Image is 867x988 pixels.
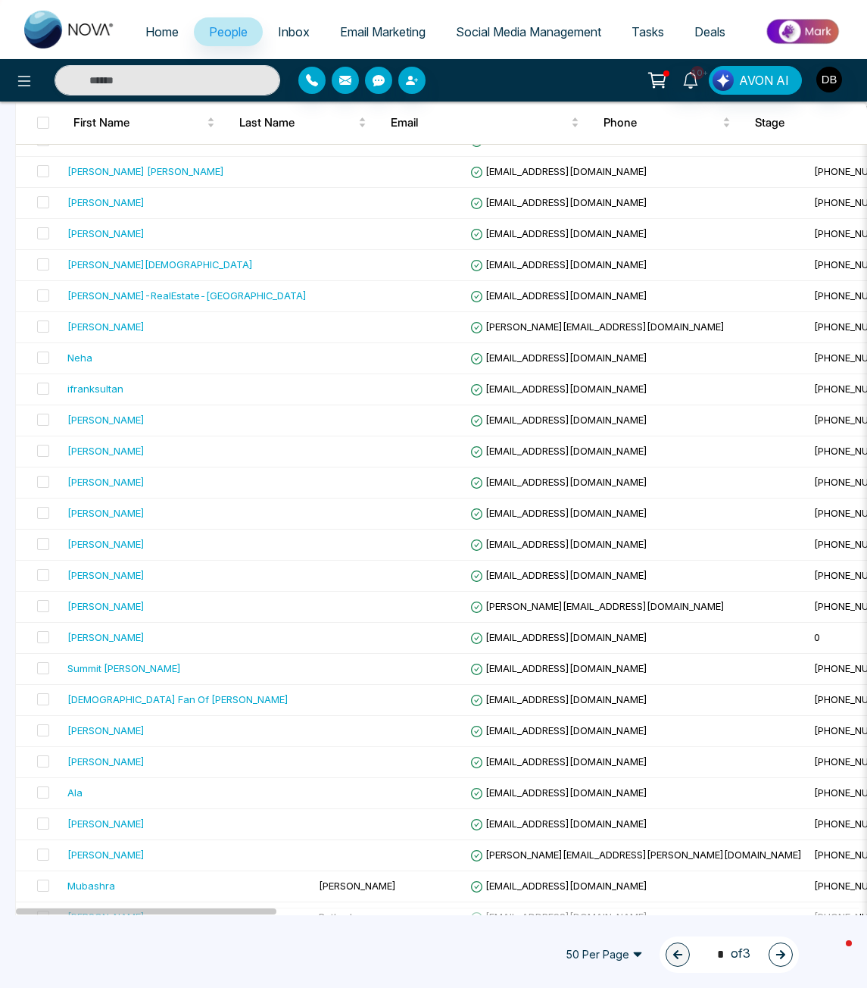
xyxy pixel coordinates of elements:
div: [PERSON_NAME] [67,723,145,738]
span: People [209,24,248,39]
span: 50 Per Page [555,943,653,967]
img: Market-place.gif [748,14,858,48]
div: [PERSON_NAME] [67,443,145,458]
span: [PERSON_NAME][EMAIL_ADDRESS][PERSON_NAME][DOMAIN_NAME] [470,849,802,861]
img: Lead Flow [713,70,734,91]
div: Mubashra [67,878,115,893]
span: [EMAIL_ADDRESS][DOMAIN_NAME] [470,289,647,302]
span: Tasks [632,24,664,39]
a: Home [130,17,194,46]
span: [EMAIL_ADDRESS][DOMAIN_NAME] [470,693,647,705]
span: Phone [603,114,719,132]
span: [EMAIL_ADDRESS][DOMAIN_NAME] [470,786,647,799]
div: Neha [67,350,92,365]
span: [EMAIL_ADDRESS][DOMAIN_NAME] [470,476,647,488]
span: [EMAIL_ADDRESS][DOMAIN_NAME] [470,755,647,768]
span: [EMAIL_ADDRESS][DOMAIN_NAME] [470,507,647,519]
div: [PERSON_NAME] [67,474,145,489]
img: User Avatar [816,67,842,92]
span: [EMAIL_ADDRESS][DOMAIN_NAME] [470,445,647,457]
div: [DEMOGRAPHIC_DATA] Fan Of [PERSON_NAME] [67,692,288,707]
span: First Name [73,114,204,132]
th: Last Name [227,102,379,144]
div: [PERSON_NAME] [67,847,145,862]
span: [EMAIL_ADDRESS][DOMAIN_NAME] [470,414,647,426]
div: [PERSON_NAME] [67,319,145,334]
span: Inbox [278,24,310,39]
div: [PERSON_NAME] [67,195,145,210]
button: AVON AI [709,66,802,95]
div: Summit [PERSON_NAME] [67,661,181,676]
div: [PERSON_NAME]-RealEstate-[GEOGRAPHIC_DATA] [67,288,307,303]
th: Phone [591,102,743,144]
span: [EMAIL_ADDRESS][DOMAIN_NAME] [470,227,647,239]
span: [PERSON_NAME][EMAIL_ADDRESS][DOMAIN_NAME] [470,320,725,333]
div: [PERSON_NAME] [67,226,145,241]
a: Social Media Management [441,17,616,46]
a: Inbox [263,17,325,46]
a: People [194,17,263,46]
span: [EMAIL_ADDRESS][DOMAIN_NAME] [470,352,647,364]
span: [PERSON_NAME] [319,880,396,892]
span: [EMAIL_ADDRESS][DOMAIN_NAME] [470,538,647,550]
span: [EMAIL_ADDRESS][DOMAIN_NAME] [470,196,647,208]
a: Deals [679,17,741,46]
div: [PERSON_NAME] [67,412,145,427]
span: [EMAIL_ADDRESS][DOMAIN_NAME] [470,880,647,892]
div: [PERSON_NAME] [67,599,145,614]
span: [EMAIL_ADDRESS][DOMAIN_NAME] [470,818,647,830]
span: [EMAIL_ADDRESS][DOMAIN_NAME] [470,724,647,736]
span: [EMAIL_ADDRESS][DOMAIN_NAME] [470,258,647,270]
span: 0 [814,631,820,643]
div: [PERSON_NAME] [PERSON_NAME] [67,164,224,179]
div: [PERSON_NAME] [67,816,145,831]
span: [PERSON_NAME][EMAIL_ADDRESS][DOMAIN_NAME] [470,600,725,612]
th: First Name [61,102,227,144]
span: [EMAIL_ADDRESS][DOMAIN_NAME] [470,662,647,674]
span: of 3 [708,944,750,965]
div: [PERSON_NAME] [67,505,145,521]
span: [EMAIL_ADDRESS][DOMAIN_NAME] [470,569,647,581]
span: Email [391,114,568,132]
div: [PERSON_NAME][DEMOGRAPHIC_DATA] [67,257,253,272]
span: Home [145,24,179,39]
a: Tasks [616,17,679,46]
span: [EMAIL_ADDRESS][DOMAIN_NAME] [470,165,647,177]
a: 10+ [672,66,709,92]
div: [PERSON_NAME] [67,754,145,769]
span: Social Media Management [456,24,601,39]
span: AVON AI [739,71,789,89]
span: [EMAIL_ADDRESS][DOMAIN_NAME] [470,383,647,395]
span: Email Marketing [340,24,426,39]
div: [PERSON_NAME] [67,630,145,645]
iframe: Intercom live chat [816,936,852,973]
div: [PERSON_NAME] [67,567,145,583]
div: [PERSON_NAME] [67,536,145,552]
span: Deals [694,24,725,39]
th: Email [379,102,591,144]
span: [EMAIL_ADDRESS][DOMAIN_NAME] [470,631,647,643]
span: 10+ [691,66,704,80]
div: ifranksultan [67,381,123,396]
span: Last Name [239,114,355,132]
div: Ala [67,785,83,800]
span: [EMAIL_ADDRESS][DOMAIN_NAME] [470,134,647,146]
img: Nova CRM Logo [24,11,115,48]
a: Email Marketing [325,17,441,46]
